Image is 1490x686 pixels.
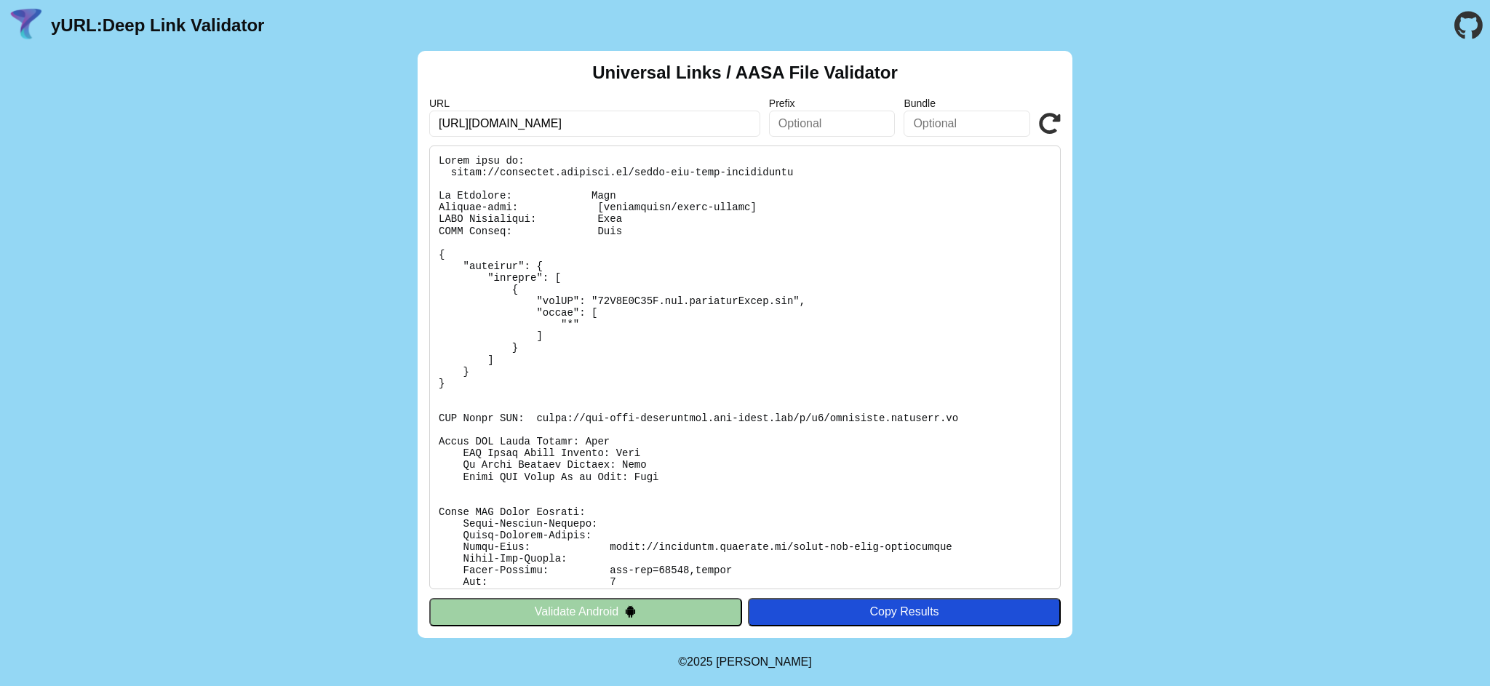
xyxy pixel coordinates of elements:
[429,145,1061,589] pre: Lorem ipsu do: sitam://consectet.adipisci.el/seddo-eiu-temp-incididuntu La Etdolore: Magn Aliquae...
[904,97,1030,109] label: Bundle
[429,97,760,109] label: URL
[716,655,812,668] a: Michael Ibragimchayev's Personal Site
[592,63,898,83] h2: Universal Links / AASA File Validator
[678,638,811,686] footer: ©
[904,111,1030,137] input: Optional
[755,605,1053,618] div: Copy Results
[429,598,742,626] button: Validate Android
[51,15,264,36] a: yURL:Deep Link Validator
[769,111,896,137] input: Optional
[429,111,760,137] input: Required
[624,605,637,618] img: droidIcon.svg
[748,598,1061,626] button: Copy Results
[769,97,896,109] label: Prefix
[7,7,45,44] img: yURL Logo
[687,655,713,668] span: 2025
